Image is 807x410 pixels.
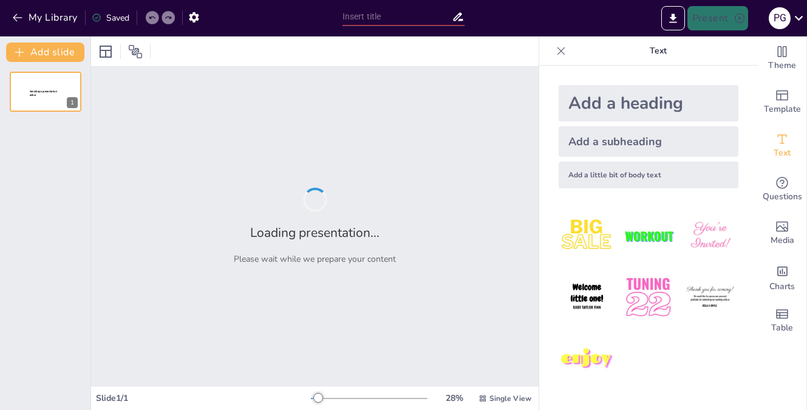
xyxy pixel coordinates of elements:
[559,126,738,157] div: Add a subheading
[758,168,806,211] div: Get real-time input from your audience
[559,208,615,264] img: 1.jpeg
[769,6,791,30] button: P G
[771,234,794,247] span: Media
[128,44,143,59] span: Position
[96,392,311,404] div: Slide 1 / 1
[620,269,676,326] img: 5.jpeg
[6,43,84,62] button: Add slide
[763,190,802,203] span: Questions
[234,253,396,265] p: Please wait while we prepare your content
[758,299,806,343] div: Add a table
[96,42,115,61] div: Layout
[342,8,452,26] input: Insert title
[67,97,78,108] div: 1
[758,80,806,124] div: Add ready made slides
[571,36,746,66] p: Text
[92,12,129,24] div: Saved
[682,269,738,326] img: 6.jpeg
[774,146,791,160] span: Text
[10,72,81,112] div: 1
[440,392,469,404] div: 28 %
[769,7,791,29] div: P G
[768,59,796,72] span: Theme
[758,36,806,80] div: Change the overall theme
[758,124,806,168] div: Add text boxes
[764,103,801,116] span: Template
[758,255,806,299] div: Add charts and graphs
[559,269,615,326] img: 4.jpeg
[489,394,531,403] span: Single View
[687,6,748,30] button: Present
[661,6,685,30] button: Export to PowerPoint
[769,280,795,293] span: Charts
[771,321,793,335] span: Table
[758,211,806,255] div: Add images, graphics, shapes or video
[559,162,738,188] div: Add a little bit of body text
[250,224,380,241] h2: Loading presentation...
[30,90,57,97] span: Sendsteps presentation editor
[559,331,615,388] img: 7.jpeg
[682,208,738,264] img: 3.jpeg
[9,8,83,27] button: My Library
[620,208,676,264] img: 2.jpeg
[559,85,738,121] div: Add a heading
